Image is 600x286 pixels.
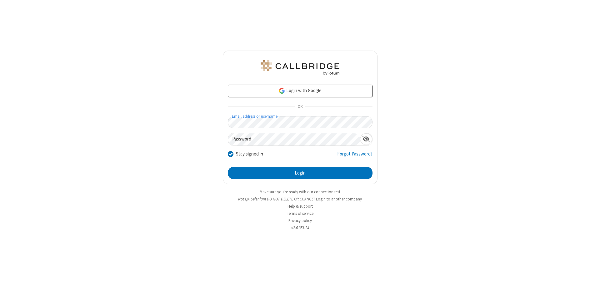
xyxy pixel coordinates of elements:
input: Password [228,133,360,145]
a: Login with Google [228,85,372,97]
a: Forgot Password? [337,150,372,162]
a: Privacy policy [288,218,312,223]
img: QA Selenium DO NOT DELETE OR CHANGE [259,60,341,75]
button: Login [228,167,372,179]
label: Stay signed in [236,150,263,158]
img: google-icon.png [278,87,285,94]
a: Help & support [287,204,313,209]
div: Show password [360,133,372,145]
iframe: Chat [584,270,595,282]
li: v2.6.351.24 [223,225,377,231]
button: Login to another company [316,196,362,202]
li: Not QA Selenium DO NOT DELETE OR CHANGE? [223,196,377,202]
span: OR [295,102,305,111]
a: Make sure you're ready with our connection test [260,189,340,195]
a: Terms of service [287,211,313,216]
input: Email address or username [228,116,372,128]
